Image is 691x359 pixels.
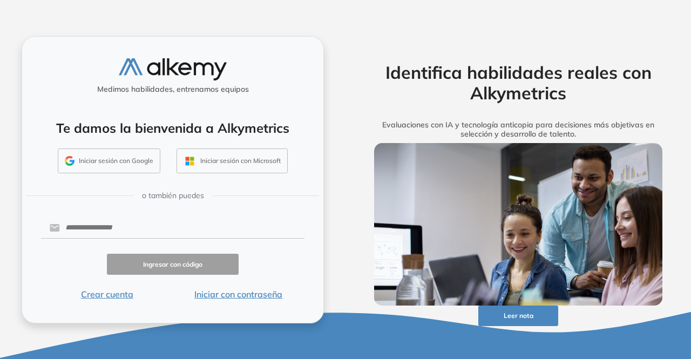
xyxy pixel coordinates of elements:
[177,148,288,173] button: Iniciar sesión con Microsoft
[184,155,196,167] img: OUTLOOK_ICON
[65,156,74,166] img: GMAIL_ICON
[358,120,679,139] h5: Evaluaciones con IA y tecnología anticopia para decisiones más objetivas en selección y desarroll...
[374,143,663,306] img: img-more-info
[119,58,227,80] img: logo-alkemy
[142,190,204,201] span: o también puedes
[107,254,239,275] button: Ingresar con código
[58,148,160,173] button: Iniciar sesión con Google
[358,62,679,104] h2: Identifica habilidades reales con Alkymetrics
[478,306,559,327] button: Leer nota
[26,85,319,94] h5: Medimos habilidades, entrenamos equipos
[36,120,309,136] h4: Te damos la bienvenida a Alkymetrics
[173,288,304,301] button: Iniciar con contraseña
[41,288,173,301] button: Crear cuenta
